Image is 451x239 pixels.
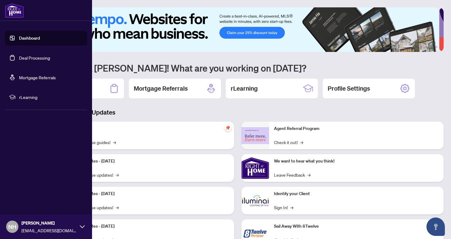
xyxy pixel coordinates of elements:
[435,46,438,48] button: 6
[241,154,269,182] img: We want to hear what you think!
[19,55,50,61] a: Deal Processing
[32,62,444,74] h1: Welcome back [PERSON_NAME]! What are you working on [DATE]?
[64,158,229,165] p: Platform Updates - [DATE]
[21,220,77,226] span: [PERSON_NAME]
[231,84,258,93] h2: rLearning
[274,204,293,211] a: Sign In!→
[113,139,116,146] span: →
[21,227,77,234] span: [EMAIL_ADDRESS][DOMAIN_NAME]
[64,190,229,197] p: Platform Updates - [DATE]
[430,46,433,48] button: 5
[274,139,303,146] a: Check it out!→
[241,127,269,144] img: Agent Referral Program
[19,35,40,41] a: Dashboard
[403,46,413,48] button: 1
[241,187,269,214] img: Identify your Client
[328,84,370,93] h2: Profile Settings
[425,46,428,48] button: 4
[300,139,303,146] span: →
[19,94,83,100] span: rLearning
[5,3,24,18] img: logo
[274,125,439,132] p: Agent Referral Program
[32,108,444,117] h3: Brokerage & Industry Updates
[19,75,56,80] a: Mortgage Referrals
[290,204,293,211] span: →
[64,223,229,230] p: Platform Updates - [DATE]
[426,217,445,236] button: Open asap
[116,204,119,211] span: →
[274,190,439,197] p: Identify your Client
[224,124,232,131] span: pushpin
[64,125,229,132] p: Self-Help
[8,222,16,231] span: NH
[32,7,439,52] img: Slide 0
[420,46,423,48] button: 3
[415,46,418,48] button: 2
[307,171,310,178] span: →
[134,84,188,93] h2: Mortgage Referrals
[274,158,439,165] p: We want to hear what you think!
[116,171,119,178] span: →
[274,223,439,230] p: Sail Away With 8Twelve
[274,171,310,178] a: Leave Feedback→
